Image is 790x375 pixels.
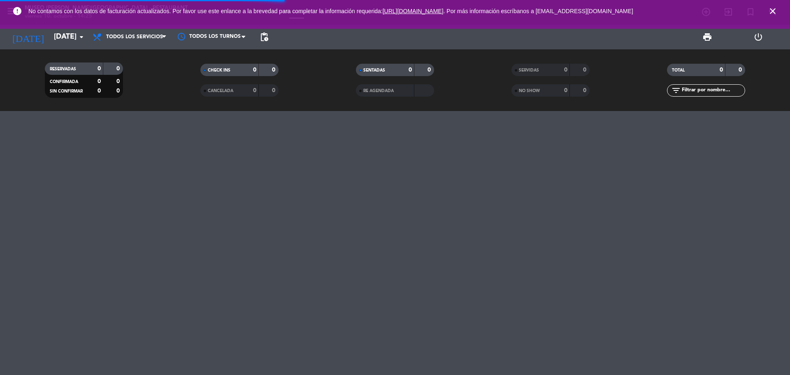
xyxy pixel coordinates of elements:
[77,32,86,42] i: arrow_drop_down
[720,67,723,73] strong: 0
[259,32,269,42] span: pending_actions
[383,8,444,14] a: [URL][DOMAIN_NAME]
[671,86,681,95] i: filter_list
[98,79,101,84] strong: 0
[672,68,685,72] span: TOTAL
[116,79,121,84] strong: 0
[428,67,432,73] strong: 0
[116,66,121,72] strong: 0
[106,34,163,40] span: Todos los servicios
[98,66,101,72] strong: 0
[98,88,101,94] strong: 0
[272,88,277,93] strong: 0
[253,67,256,73] strong: 0
[6,28,50,46] i: [DATE]
[564,67,567,73] strong: 0
[50,80,78,84] span: CONFIRMADA
[208,89,233,93] span: CANCELADA
[253,88,256,93] strong: 0
[583,88,588,93] strong: 0
[28,8,633,14] span: No contamos con los datos de facturación actualizados. Por favor use este enlance a la brevedad p...
[733,25,784,49] div: LOG OUT
[363,89,394,93] span: RE AGENDADA
[583,67,588,73] strong: 0
[409,67,412,73] strong: 0
[272,67,277,73] strong: 0
[702,32,712,42] span: print
[739,67,744,73] strong: 0
[363,68,385,72] span: SENTADAS
[208,68,230,72] span: CHECK INS
[116,88,121,94] strong: 0
[681,86,745,95] input: Filtrar por nombre...
[519,68,539,72] span: SERVIDAS
[50,67,76,71] span: RESERVADAS
[768,6,778,16] i: close
[50,89,83,93] span: SIN CONFIRMAR
[519,89,540,93] span: NO SHOW
[564,88,567,93] strong: 0
[753,32,763,42] i: power_settings_new
[444,8,633,14] a: . Por más información escríbanos a [EMAIL_ADDRESS][DOMAIN_NAME]
[12,6,22,16] i: error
